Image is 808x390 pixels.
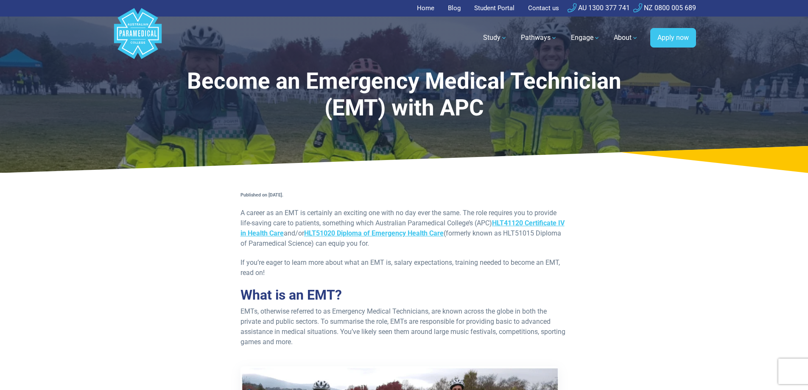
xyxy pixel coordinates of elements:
span: What is an EMT? [240,287,342,303]
a: Apply now [650,28,696,48]
h1: Become an Emergency Medical Technician (EMT) with APC [185,68,623,122]
a: Pathways [516,26,562,50]
span: If you’re eager to learn more about what an EMT is, salary expectations, training needed to becom... [240,258,560,277]
span: Published on [DATE]. [240,192,283,198]
a: AU 1300 377 741 [568,4,630,12]
a: Australian Paramedical College [112,17,163,59]
a: Study [478,26,512,50]
a: NZ 0800 005 689 [633,4,696,12]
a: About [609,26,643,50]
a: HLT51020 Diploma of Emergency Health Care [304,229,444,237]
a: HLT41120 Certificate IV in Health Care [240,219,565,237]
span: EMTs, otherwise referred to as Emergency Medical Technicians, are known across the globe in both ... [240,307,565,346]
a: Engage [566,26,605,50]
span: A career as an EMT is certainly an exciting one with no day ever the same. The role requires you ... [240,209,565,247]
